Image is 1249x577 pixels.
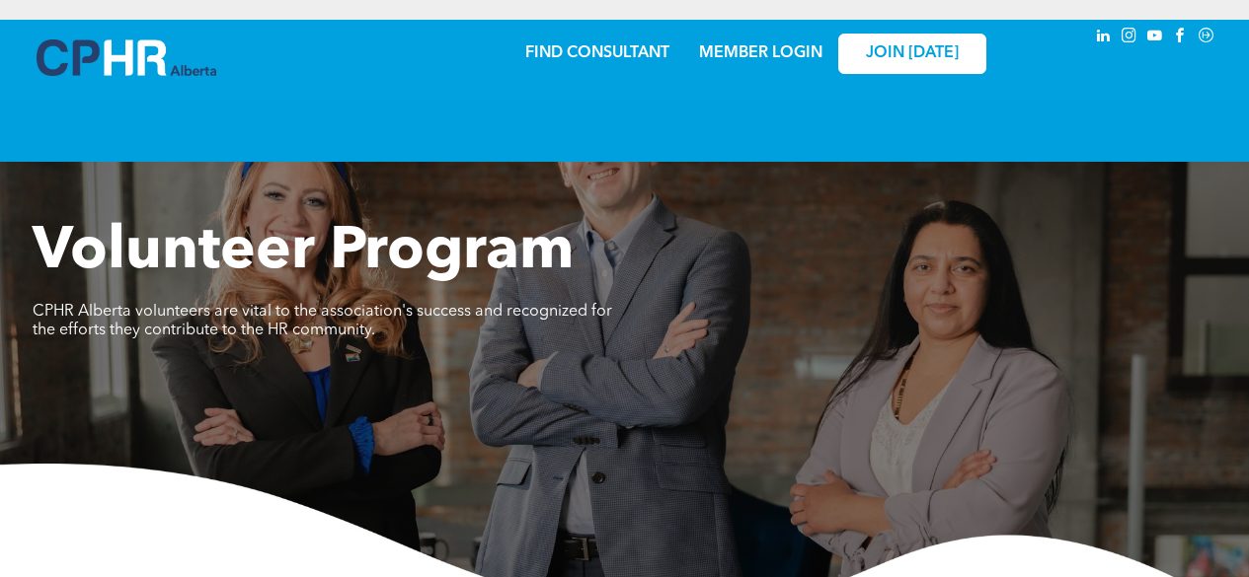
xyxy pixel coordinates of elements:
[33,223,574,282] span: Volunteer Program
[1144,25,1166,51] a: youtube
[1093,25,1115,51] a: linkedin
[33,304,612,338] span: CPHR Alberta volunteers are vital to the association's success and recognized for the efforts the...
[838,34,986,74] a: JOIN [DATE]
[866,44,959,63] span: JOIN [DATE]
[37,39,216,76] img: A blue and white logo for cp alberta
[699,45,822,61] a: MEMBER LOGIN
[1119,25,1140,51] a: instagram
[1196,25,1217,51] a: Social network
[1170,25,1192,51] a: facebook
[525,45,669,61] a: FIND CONSULTANT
